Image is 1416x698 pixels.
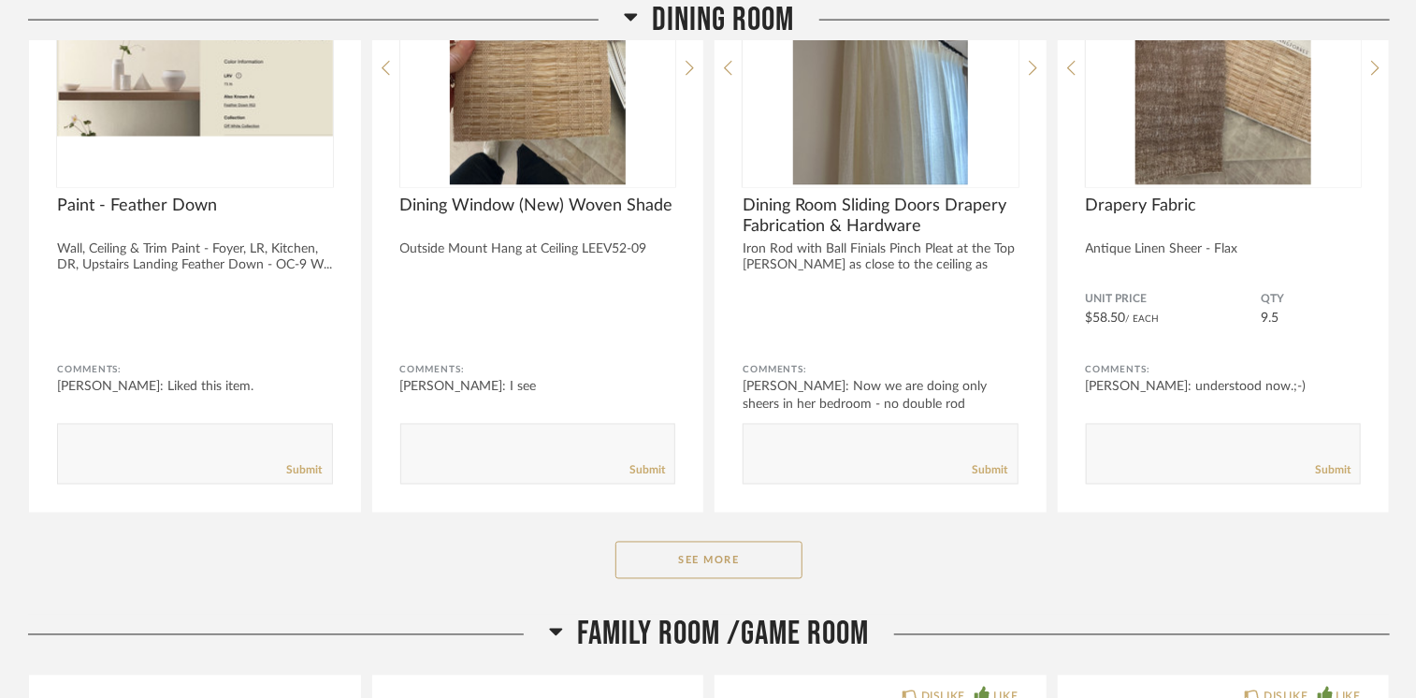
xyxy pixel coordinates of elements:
span: 9.5 [1261,312,1279,325]
div: Iron Rod with Ball Finials Pinch Pleat at the Top [PERSON_NAME] as close to the ceiling as possib... [743,241,1019,289]
span: Dining Room Sliding Doors Drapery Fabrication & Hardware [743,196,1019,237]
div: Antique Linen Sheer - Flax [1086,241,1362,257]
span: Family Room /Game Room [577,615,869,655]
span: Dining Window (New) Woven Shade [400,196,676,216]
div: Comments: [400,360,676,379]
button: See More [615,542,802,579]
div: Outside Mount Hang at Ceiling LEEV52-09 [400,241,676,257]
span: Drapery Fabric [1086,196,1362,216]
div: [PERSON_NAME]: Now we are doing only sheers in her bedroom - no double rod [743,377,1019,414]
span: QTY [1261,292,1361,307]
a: Submit [973,463,1008,479]
div: [PERSON_NAME]: I see [400,377,676,396]
div: Comments: [743,360,1019,379]
span: $58.50 [1086,312,1126,325]
span: / Each [1126,314,1160,324]
a: Submit [287,463,323,479]
div: Comments: [57,360,333,379]
a: Submit [629,463,665,479]
span: Unit Price [1086,292,1262,307]
span: Paint - Feather Down [57,196,333,216]
a: Submit [1315,463,1351,479]
div: [PERSON_NAME]: Liked this item. [57,377,333,396]
div: Comments: [1086,360,1362,379]
div: Wall, Ceiling & Trim Paint - Foyer, LR, Kitchen, DR, Upstairs Landing Feather Down - OC-9 W... [57,241,333,273]
div: [PERSON_NAME]: understood now.;-) [1086,377,1362,396]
